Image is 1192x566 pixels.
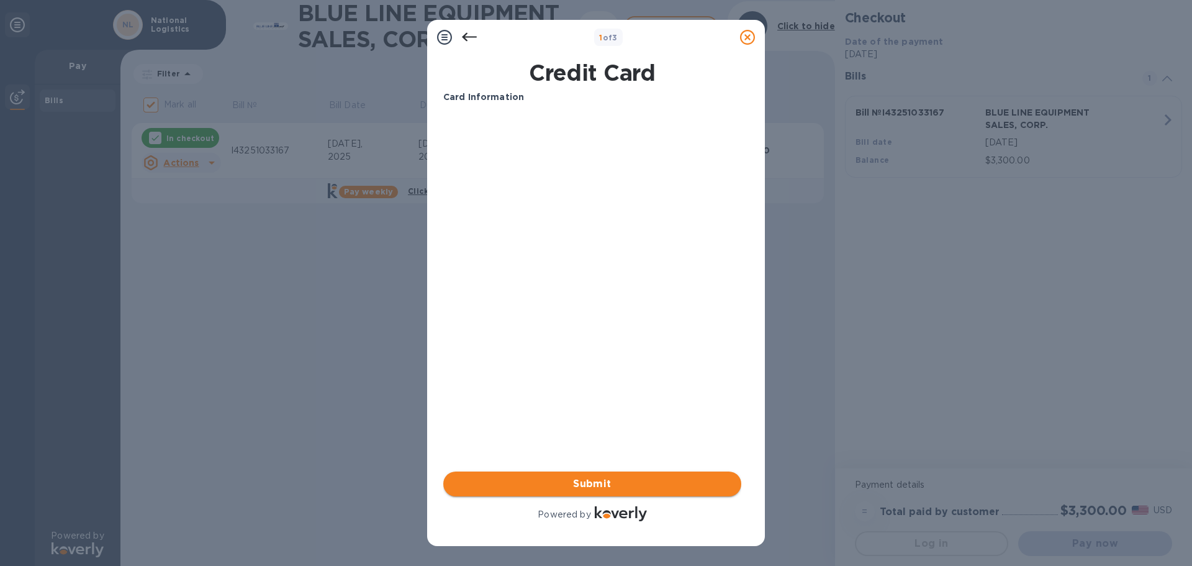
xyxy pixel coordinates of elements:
[538,508,590,521] p: Powered by
[599,33,602,42] span: 1
[443,472,741,496] button: Submit
[453,477,731,491] span: Submit
[599,33,618,42] b: of 3
[595,506,647,521] img: Logo
[443,92,524,102] b: Card Information
[443,114,741,300] iframe: Your browser does not support iframes
[438,60,746,86] h1: Credit Card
